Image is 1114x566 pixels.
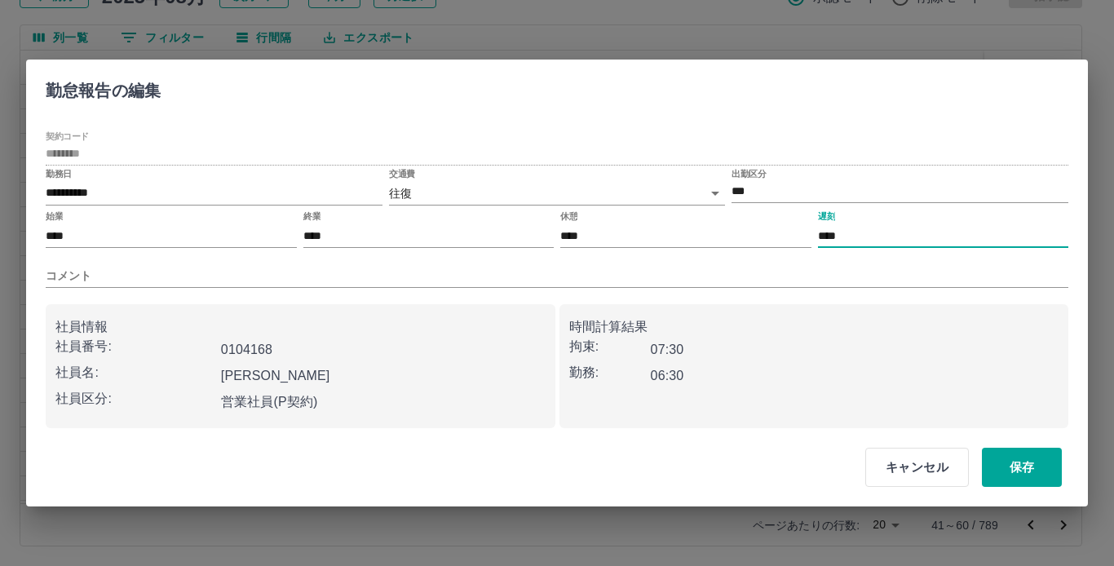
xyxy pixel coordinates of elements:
label: 休憩 [560,210,577,223]
label: 契約コード [46,130,89,142]
p: 社員区分: [55,389,214,409]
div: 往復 [389,182,726,206]
b: [PERSON_NAME] [221,369,330,382]
button: キャンセル [865,448,969,487]
label: 始業 [46,210,63,223]
h2: 勤怠報告の編集 [26,60,180,115]
b: 0104168 [221,343,272,356]
p: 拘束: [569,337,651,356]
label: 交通費 [389,167,415,179]
p: 社員番号: [55,337,214,356]
b: 06:30 [651,369,684,382]
p: 時間計算結果 [569,317,1059,337]
p: 社員名: [55,363,214,382]
label: 出勤区分 [732,167,766,179]
button: 保存 [982,448,1062,487]
b: 07:30 [651,343,684,356]
p: 社員情報 [55,317,546,337]
label: 終業 [303,210,320,223]
label: 勤務日 [46,167,72,179]
p: 勤務: [569,363,651,382]
b: 営業社員(P契約) [221,395,318,409]
label: 遅刻 [818,210,835,223]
